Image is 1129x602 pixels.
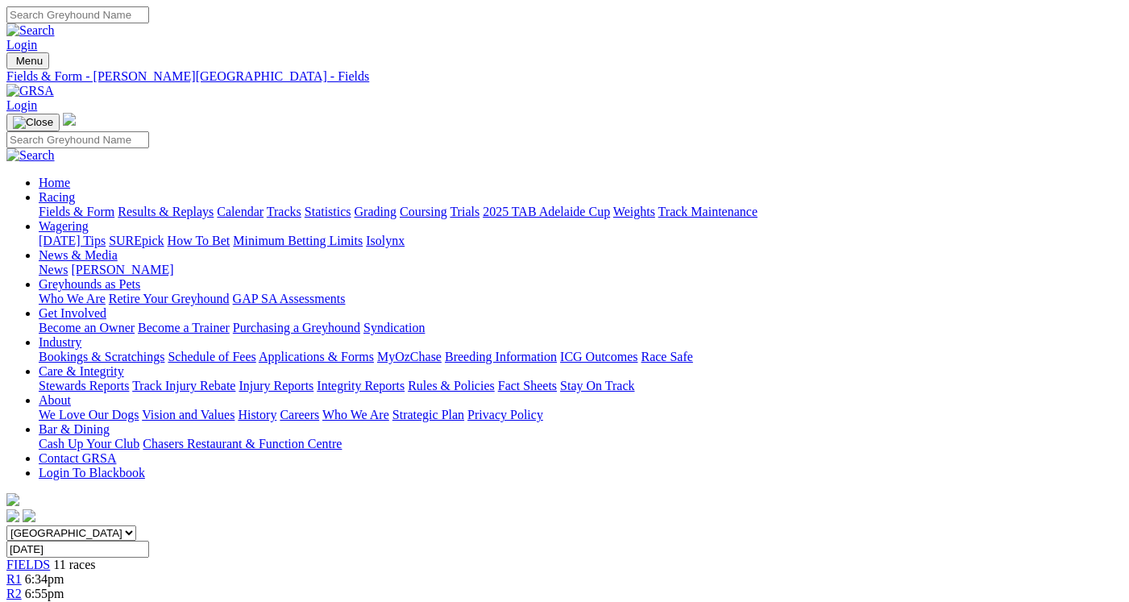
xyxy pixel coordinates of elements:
a: R1 [6,572,22,586]
a: Calendar [217,205,264,218]
a: Results & Replays [118,205,214,218]
input: Search [6,131,149,148]
img: Search [6,23,55,38]
div: Care & Integrity [39,379,1123,393]
span: 11 races [53,558,95,571]
a: Applications & Forms [259,350,374,363]
a: Login [6,98,37,112]
a: Coursing [400,205,447,218]
div: Racing [39,205,1123,219]
a: How To Bet [168,234,230,247]
a: R2 [6,587,22,600]
a: Injury Reports [239,379,313,392]
a: [PERSON_NAME] [71,263,173,276]
a: Minimum Betting Limits [233,234,363,247]
a: Trials [450,205,479,218]
a: Industry [39,335,81,349]
img: Search [6,148,55,163]
a: Bar & Dining [39,422,110,436]
a: News & Media [39,248,118,262]
a: Retire Your Greyhound [109,292,230,305]
a: Tracks [267,205,301,218]
a: FIELDS [6,558,50,571]
div: Industry [39,350,1123,364]
a: History [238,408,276,421]
a: Careers [280,408,319,421]
a: Grading [355,205,396,218]
a: [DATE] Tips [39,234,106,247]
a: About [39,393,71,407]
a: Chasers Restaurant & Function Centre [143,437,342,450]
img: logo-grsa-white.png [63,113,76,126]
span: Menu [16,55,43,67]
a: Fields & Form [39,205,114,218]
a: SUREpick [109,234,164,247]
span: 6:55pm [25,587,64,600]
img: twitter.svg [23,509,35,522]
a: Greyhounds as Pets [39,277,140,291]
a: Statistics [305,205,351,218]
a: MyOzChase [377,350,442,363]
span: 6:34pm [25,572,64,586]
a: 2025 TAB Adelaide Cup [483,205,610,218]
a: Who We Are [39,292,106,305]
a: Stay On Track [560,379,634,392]
a: Cash Up Your Club [39,437,139,450]
a: ICG Outcomes [560,350,637,363]
a: Syndication [363,321,425,334]
a: Racing [39,190,75,204]
a: News [39,263,68,276]
a: Get Involved [39,306,106,320]
a: Race Safe [641,350,692,363]
a: Become an Owner [39,321,135,334]
a: Contact GRSA [39,451,116,465]
a: Integrity Reports [317,379,405,392]
a: Login To Blackbook [39,466,145,480]
img: GRSA [6,84,54,98]
button: Toggle navigation [6,52,49,69]
a: Login [6,38,37,52]
a: Wagering [39,219,89,233]
a: We Love Our Dogs [39,408,139,421]
div: News & Media [39,263,1123,277]
a: Fields & Form - [PERSON_NAME][GEOGRAPHIC_DATA] - Fields [6,69,1123,84]
a: Purchasing a Greyhound [233,321,360,334]
a: Schedule of Fees [168,350,255,363]
a: GAP SA Assessments [233,292,346,305]
a: Care & Integrity [39,364,124,378]
div: Greyhounds as Pets [39,292,1123,306]
a: Isolynx [366,234,405,247]
a: Rules & Policies [408,379,495,392]
div: About [39,408,1123,422]
img: facebook.svg [6,509,19,522]
a: Weights [613,205,655,218]
a: Fact Sheets [498,379,557,392]
input: Select date [6,541,149,558]
a: Strategic Plan [392,408,464,421]
div: Wagering [39,234,1123,248]
a: Track Injury Rebate [132,379,235,392]
input: Search [6,6,149,23]
button: Toggle navigation [6,114,60,131]
a: Stewards Reports [39,379,129,392]
img: logo-grsa-white.png [6,493,19,506]
a: Breeding Information [445,350,557,363]
a: Vision and Values [142,408,235,421]
a: Track Maintenance [658,205,758,218]
a: Become a Trainer [138,321,230,334]
a: Bookings & Scratchings [39,350,164,363]
img: Close [13,116,53,129]
div: Get Involved [39,321,1123,335]
div: Bar & Dining [39,437,1123,451]
a: Home [39,176,70,189]
a: Privacy Policy [467,408,543,421]
a: Who We Are [322,408,389,421]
